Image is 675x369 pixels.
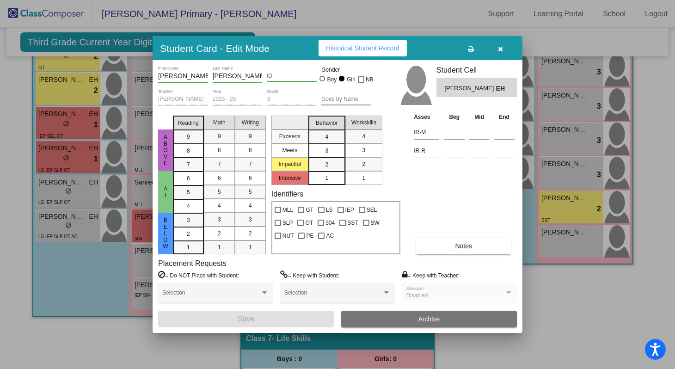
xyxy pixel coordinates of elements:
[218,146,221,154] span: 8
[218,202,221,210] span: 4
[282,217,293,228] span: SLP
[305,217,313,228] span: OT
[316,119,337,127] span: Behavior
[249,174,252,182] span: 6
[362,160,365,168] span: 2
[362,174,365,182] span: 1
[327,75,337,84] div: Boy
[496,84,509,93] span: EH
[416,238,511,254] button: Notes
[218,229,221,238] span: 2
[187,188,190,197] span: 5
[158,96,208,103] input: teacher
[249,243,252,252] span: 1
[411,112,442,122] th: Asses
[238,315,254,323] span: Save
[325,174,328,182] span: 1
[218,215,221,224] span: 3
[187,230,190,238] span: 2
[187,147,190,155] span: 8
[321,66,371,74] mat-label: Gender
[325,217,335,228] span: 504
[414,125,439,139] input: assessment
[367,204,377,215] span: SEL
[213,118,226,127] span: Math
[242,118,259,127] span: Writing
[187,202,190,210] span: 4
[187,243,190,252] span: 1
[444,84,496,93] span: [PERSON_NAME]
[158,271,239,280] label: = Do NOT Place with Student:
[249,132,252,141] span: 9
[161,134,170,166] span: Above
[187,216,190,224] span: 3
[282,204,293,215] span: MLL
[455,242,472,250] span: Notes
[326,230,334,241] span: AC
[282,230,294,241] span: NUT
[491,112,517,122] th: End
[326,204,333,215] span: LS
[414,144,439,158] input: assessment
[467,112,491,122] th: Mid
[249,160,252,168] span: 7
[325,160,328,169] span: 2
[319,40,407,56] button: Historical Student Record
[341,311,517,327] button: Archive
[362,146,365,154] span: 3
[161,185,170,198] span: At
[280,271,339,280] label: = Keep with Student:
[178,119,199,127] span: Reading
[249,202,252,210] span: 4
[406,292,428,299] span: Disabled
[351,118,376,127] span: Workskills
[213,96,263,103] input: year
[418,315,440,323] span: Archive
[366,74,374,85] span: NB
[267,96,317,103] input: grade
[218,188,221,196] span: 5
[436,66,517,74] h3: Student Cell
[249,215,252,224] span: 3
[158,311,334,327] button: Save
[160,43,270,54] h3: Student Card - Edit Mode
[325,147,328,155] span: 3
[249,188,252,196] span: 5
[187,133,190,141] span: 9
[321,96,371,103] input: goes by name
[306,230,313,241] span: PE
[271,190,303,198] label: Identifiers
[218,132,221,141] span: 9
[161,217,170,250] span: Below
[218,160,221,168] span: 7
[345,204,354,215] span: IEP
[347,217,358,228] span: SST
[326,44,399,52] span: Historical Student Record
[362,132,365,141] span: 4
[218,243,221,252] span: 1
[249,146,252,154] span: 8
[306,204,313,215] span: GT
[158,259,227,268] label: Placement Requests
[371,217,380,228] span: SW
[442,112,467,122] th: Beg
[218,174,221,182] span: 6
[325,133,328,141] span: 4
[249,229,252,238] span: 2
[402,271,460,280] label: = Keep with Teacher:
[187,160,190,169] span: 7
[187,174,190,183] span: 6
[346,75,356,84] div: Girl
